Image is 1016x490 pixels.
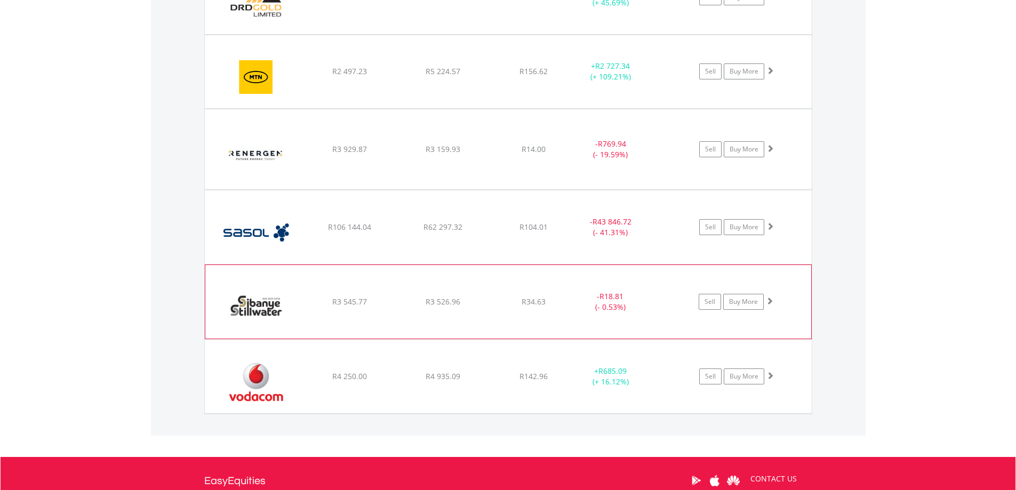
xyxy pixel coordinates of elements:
img: EQU.ZA.SSW.png [211,278,302,336]
a: Sell [699,294,721,310]
div: + (+ 16.12%) [571,366,651,387]
img: EQU.ZA.MTN.png [210,49,302,106]
div: - (- 0.53%) [570,291,650,312]
span: R3 929.87 [332,144,367,154]
a: Buy More [724,63,764,79]
a: Sell [699,141,722,157]
span: R3 159.93 [426,144,460,154]
img: EQU.ZA.REN.png [210,123,302,187]
span: R62 297.32 [423,222,462,232]
a: Sell [699,63,722,79]
img: EQU.ZA.SOL.png [210,204,302,261]
span: R104.01 [519,222,548,232]
span: R34.63 [522,296,546,307]
a: Buy More [723,294,764,310]
span: R3 526.96 [426,296,460,307]
a: Sell [699,368,722,384]
span: R685.09 [598,366,627,376]
span: R106 144.04 [328,222,371,232]
span: R142.96 [519,371,548,381]
span: R156.62 [519,66,548,76]
span: R43 846.72 [593,216,631,227]
span: R4 935.09 [426,371,460,381]
a: Buy More [724,368,764,384]
a: Buy More [724,219,764,235]
span: R2 497.23 [332,66,367,76]
a: Sell [699,219,722,235]
span: R4 250.00 [332,371,367,381]
span: R2 727.34 [595,61,630,71]
a: Buy More [724,141,764,157]
span: R5 224.57 [426,66,460,76]
span: R769.94 [598,139,626,149]
img: EQU.ZA.VOD.png [210,353,302,411]
div: + (+ 109.21%) [571,61,651,82]
span: R18.81 [599,291,623,301]
div: - (- 41.31%) [571,216,651,238]
div: - (- 19.59%) [571,139,651,160]
span: R3 545.77 [332,296,367,307]
span: R14.00 [522,144,546,154]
